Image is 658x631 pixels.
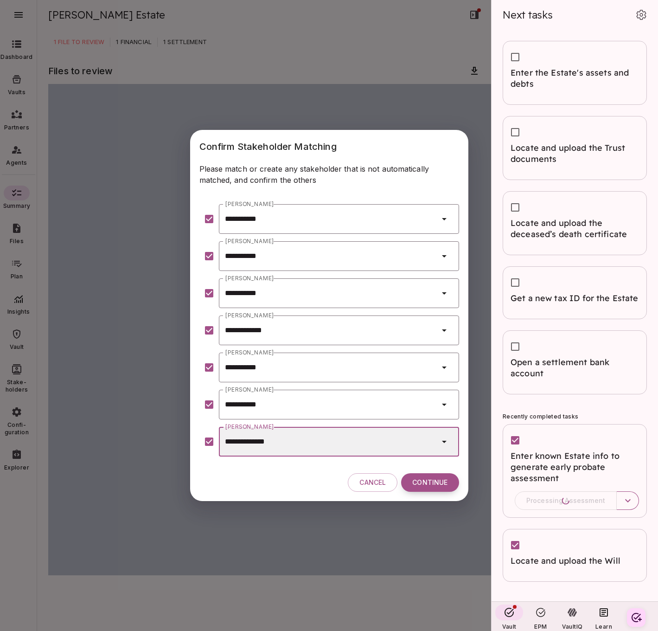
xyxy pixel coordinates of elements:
[225,311,274,319] label: [PERSON_NAME]
[511,67,639,90] span: Enter the Estate's assets and debts
[627,608,645,627] button: Create your first task
[225,274,274,282] label: [PERSON_NAME]
[503,413,578,420] span: Recently completed tasks
[401,473,459,492] button: Continue
[511,142,639,165] span: Locate and upload the Trust documents
[595,623,612,630] span: Learn
[534,623,547,630] span: EPM
[412,478,447,487] span: Continue
[562,623,582,630] span: VaultIQ
[511,293,639,304] span: Get a new tax ID for the Estate
[359,478,386,487] span: Cancel
[502,623,517,630] span: Vault
[225,348,274,356] label: [PERSON_NAME]
[511,218,639,240] span: Locate and upload the deceased’s death certificate
[348,473,397,492] button: Cancel
[225,386,274,393] label: [PERSON_NAME]
[511,555,639,567] span: Locate and upload the Will
[199,141,337,152] span: Confirm Stakeholder Matching
[503,8,553,21] span: Next tasks
[225,237,274,245] label: [PERSON_NAME]
[225,200,274,208] label: [PERSON_NAME]
[511,357,639,379] span: Open a settlement bank account
[199,164,432,185] span: Please match or create any stakeholder that is not automatically matched, and confirm the others
[511,451,639,484] span: Enter known Estate info to generate early probate assessment
[225,423,274,431] label: [PERSON_NAME]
